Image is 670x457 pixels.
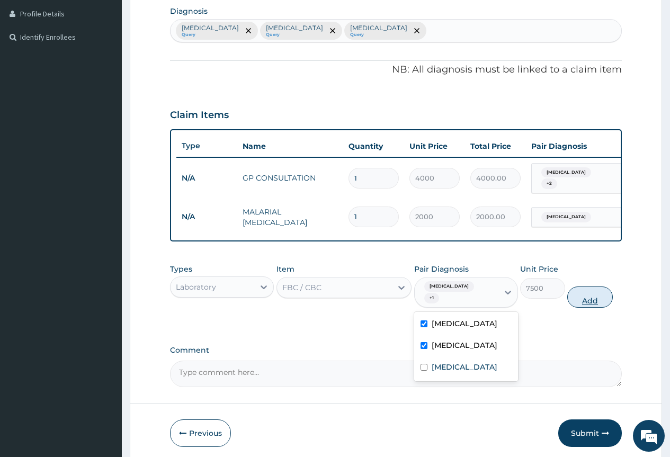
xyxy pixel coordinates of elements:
[176,207,237,227] td: N/A
[414,264,469,274] label: Pair Diagnosis
[237,136,343,157] th: Name
[182,24,239,32] p: [MEDICAL_DATA]
[237,201,343,233] td: MALARIAL [MEDICAL_DATA]
[526,136,642,157] th: Pair Diagnosis
[567,286,612,308] button: Add
[432,362,497,372] label: [MEDICAL_DATA]
[328,26,337,35] span: remove selection option
[541,178,557,189] span: + 2
[170,346,622,355] label: Comment
[424,293,439,303] span: + 1
[61,133,146,240] span: We're online!
[170,63,622,77] p: NB: All diagnosis must be linked to a claim item
[350,32,407,38] small: Query
[282,282,321,293] div: FBC / CBC
[176,282,216,292] div: Laboratory
[170,6,208,16] label: Diagnosis
[170,419,231,447] button: Previous
[266,24,323,32] p: [MEDICAL_DATA]
[174,5,199,31] div: Minimize live chat window
[465,136,526,157] th: Total Price
[55,59,178,73] div: Chat with us now
[520,264,558,274] label: Unit Price
[350,24,407,32] p: [MEDICAL_DATA]
[541,212,591,222] span: [MEDICAL_DATA]
[176,168,237,188] td: N/A
[20,53,43,79] img: d_794563401_company_1708531726252_794563401
[432,340,497,351] label: [MEDICAL_DATA]
[170,110,229,121] h3: Claim Items
[343,136,404,157] th: Quantity
[276,264,294,274] label: Item
[176,136,237,156] th: Type
[182,32,239,38] small: Query
[244,26,253,35] span: remove selection option
[424,281,474,292] span: [MEDICAL_DATA]
[237,167,343,189] td: GP CONSULTATION
[5,289,202,326] textarea: Type your message and hit 'Enter'
[558,419,622,447] button: Submit
[266,32,323,38] small: Query
[541,167,591,178] span: [MEDICAL_DATA]
[432,318,497,329] label: [MEDICAL_DATA]
[412,26,422,35] span: remove selection option
[170,265,192,274] label: Types
[404,136,465,157] th: Unit Price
